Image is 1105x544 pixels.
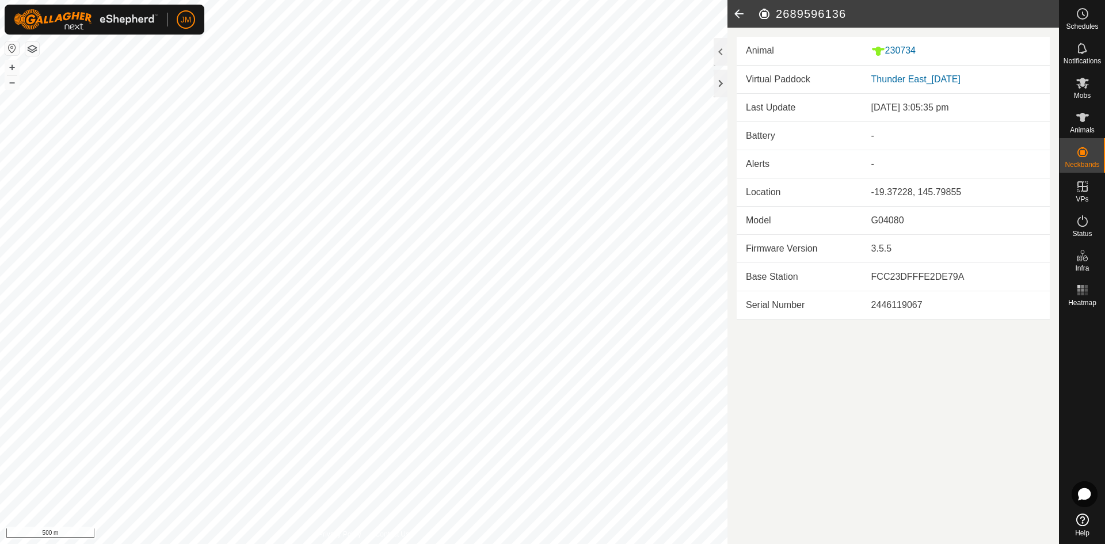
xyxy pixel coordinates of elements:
[181,14,192,26] span: JM
[871,185,1041,199] div: -19.37228, 145.79855
[871,270,1041,284] div: FCC23DFFFE2DE79A
[1074,92,1091,99] span: Mobs
[871,74,961,84] a: Thunder East_[DATE]
[862,150,1050,178] td: -
[1072,230,1092,237] span: Status
[1070,127,1095,134] span: Animals
[737,66,862,94] td: Virtual Paddock
[737,150,862,178] td: Alerts
[737,121,862,150] td: Battery
[5,75,19,89] button: –
[871,214,1041,227] div: G04080
[737,37,862,65] td: Animal
[737,94,862,122] td: Last Update
[737,206,862,234] td: Model
[14,9,158,30] img: Gallagher Logo
[1075,530,1089,537] span: Help
[1076,196,1088,203] span: VPs
[5,41,19,55] button: Reset Map
[1066,23,1098,30] span: Schedules
[1060,509,1105,541] a: Help
[871,101,1041,115] div: [DATE] 3:05:35 pm
[25,42,39,56] button: Map Layers
[871,242,1041,256] div: 3.5.5
[318,529,361,539] a: Privacy Policy
[737,263,862,291] td: Base Station
[1065,161,1099,168] span: Neckbands
[871,298,1041,312] div: 2446119067
[1068,299,1096,306] span: Heatmap
[737,178,862,206] td: Location
[1064,58,1101,64] span: Notifications
[871,44,1041,58] div: 230734
[737,291,862,319] td: Serial Number
[1075,265,1089,272] span: Infra
[375,529,409,539] a: Contact Us
[757,7,1059,21] h2: 2689596136
[737,234,862,263] td: Firmware Version
[5,60,19,74] button: +
[871,129,1041,143] div: -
